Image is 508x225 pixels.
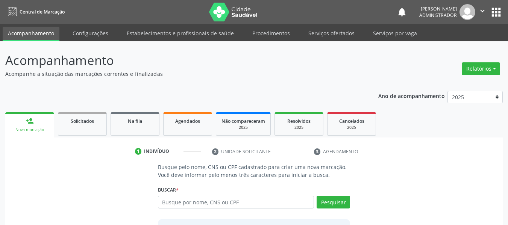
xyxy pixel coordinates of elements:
[175,118,200,124] span: Agendados
[462,62,500,75] button: Relatórios
[5,6,65,18] a: Central de Marcação
[221,118,265,124] span: Não compareceram
[144,148,169,155] div: Indivíduo
[158,163,350,179] p: Busque pelo nome, CNS ou CPF cadastrado para criar uma nova marcação. Você deve informar pelo men...
[158,184,179,196] label: Buscar
[5,51,353,70] p: Acompanhamento
[303,27,360,40] a: Serviços ofertados
[221,125,265,130] div: 2025
[11,127,49,133] div: Nova marcação
[490,6,503,19] button: apps
[397,7,407,17] button: notifications
[459,4,475,20] img: img
[287,118,311,124] span: Resolvidos
[128,118,142,124] span: Na fila
[333,125,370,130] div: 2025
[20,9,65,15] span: Central de Marcação
[71,118,94,124] span: Solicitados
[378,91,445,100] p: Ano de acompanhamento
[3,27,59,41] a: Acompanhamento
[317,196,350,208] button: Pesquisar
[26,117,34,125] div: person_add
[67,27,114,40] a: Configurações
[280,125,318,130] div: 2025
[135,148,142,155] div: 1
[419,12,457,18] span: Administrador
[475,4,490,20] button: 
[419,6,457,12] div: [PERSON_NAME]
[5,70,353,78] p: Acompanhe a situação das marcações correntes e finalizadas
[158,196,314,208] input: Busque por nome, CNS ou CPF
[121,27,239,40] a: Estabelecimentos e profissionais de saúde
[368,27,422,40] a: Serviços por vaga
[478,7,487,15] i: 
[339,118,364,124] span: Cancelados
[247,27,295,40] a: Procedimentos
